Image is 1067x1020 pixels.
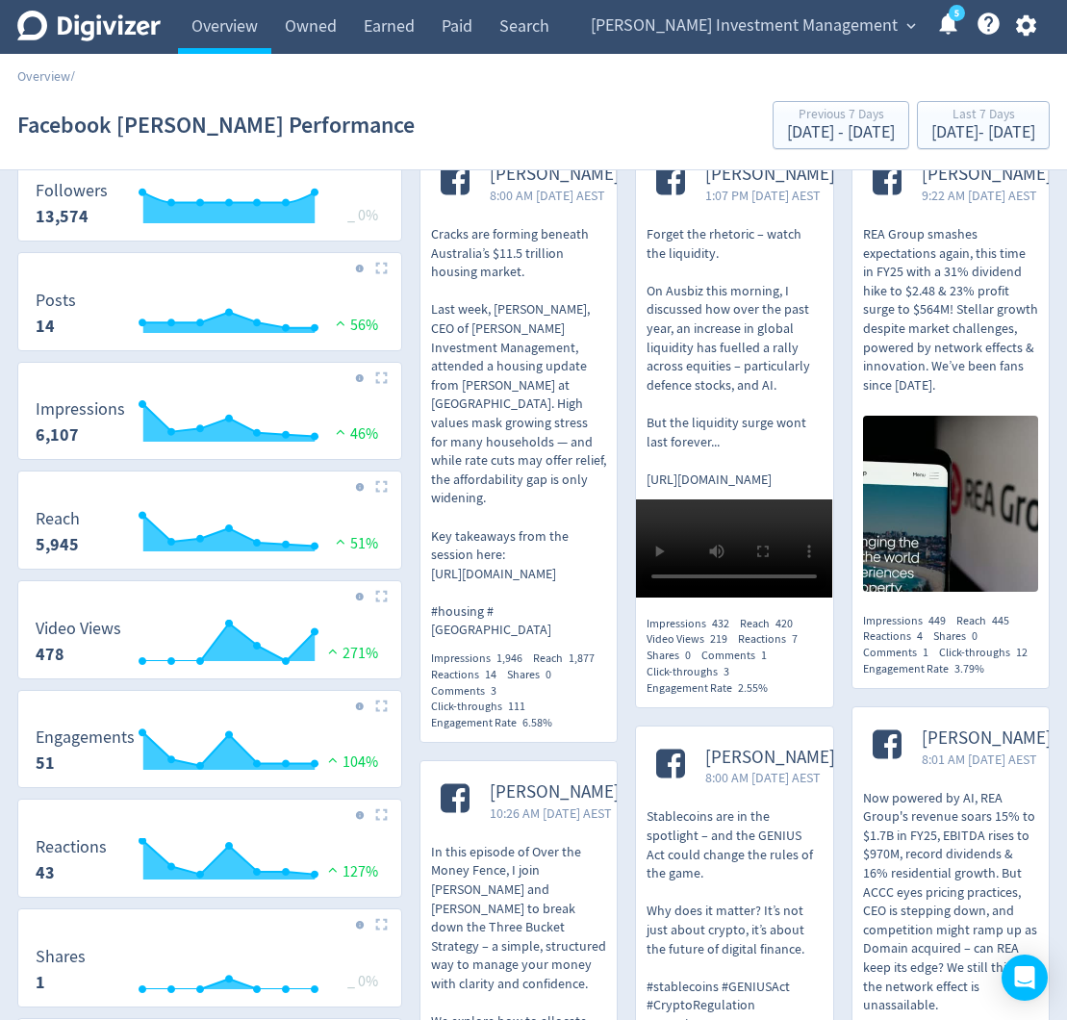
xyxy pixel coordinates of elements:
div: Reactions [863,628,933,645]
p: Forget the rhetoric – watch the liquidity. On Ausbiz this morning, I discussed how over the past ... [647,225,822,489]
span: expand_more [902,17,920,35]
div: Previous 7 Days [787,108,895,124]
span: [PERSON_NAME] [922,164,1052,186]
span: [PERSON_NAME] Investment Management [591,11,898,41]
div: Impressions [431,650,533,667]
span: 4 [917,628,923,644]
div: Engagement Rate [863,661,995,677]
dt: Reactions [36,836,107,858]
span: 1:07 PM [DATE] AEST [705,186,835,205]
span: 56% [331,316,378,335]
a: 5 [949,5,965,21]
span: 8:00 AM [DATE] AEST [490,186,620,205]
dt: Impressions [36,398,125,421]
div: Reactions [738,631,808,648]
span: 219 [710,631,727,647]
svg: Followers 13,574 [26,182,394,233]
a: [PERSON_NAME]9:22 AM [DATE] AESTREA Group smashes expectations again, this time in FY25 with a 31... [852,143,1049,597]
strong: 6,107 [36,423,79,446]
div: Engagement Rate [647,680,778,697]
span: / [70,67,75,85]
img: Placeholder [375,918,388,931]
img: Placeholder [375,371,388,384]
img: Placeholder [375,808,388,821]
span: 0 [972,628,978,644]
img: positive-performance.svg [323,644,343,658]
p: REA Group smashes expectations again, this time in FY25 with a 31% dividend hike to $2.48 & 23% p... [863,225,1038,395]
span: 271% [323,644,378,663]
div: Shares [647,648,701,664]
div: Reactions [431,667,507,683]
span: 127% [323,862,378,881]
button: Previous 7 Days[DATE] - [DATE] [773,101,909,149]
span: [PERSON_NAME] [490,781,620,803]
dt: Reach [36,508,80,530]
div: Click-throughs [939,645,1038,661]
div: Open Intercom Messenger [1002,955,1048,1001]
div: Click-throughs [431,699,536,715]
span: 432 [712,616,729,631]
span: 8:00 AM [DATE] AEST [705,768,835,787]
span: 46% [331,424,378,444]
span: 8:01 AM [DATE] AEST [922,750,1052,769]
div: Reach [533,650,605,667]
a: [PERSON_NAME]1:07 PM [DATE] AESTForget the rhetoric – watch the liquidity. On Ausbiz this morning... [636,143,832,603]
div: Reach [740,616,803,632]
span: 449 [928,613,946,628]
img: Placeholder [375,700,388,712]
a: Overview [17,67,70,85]
span: 104% [323,752,378,772]
a: [PERSON_NAME]8:00 AM [DATE] AESTCracks are forming beneath Australia’s $11.5 trillion housing mar... [420,143,617,640]
span: [PERSON_NAME] [922,727,1052,750]
span: 0 [546,667,551,682]
span: 12 [1016,645,1028,660]
span: _ 0% [347,206,378,225]
span: 1,877 [569,650,595,666]
strong: 5,945 [36,533,79,556]
strong: 43 [36,861,55,884]
img: positive-performance.svg [331,316,350,330]
span: 3 [724,664,729,679]
span: 14 [485,667,496,682]
strong: 13,574 [36,205,89,228]
img: positive-performance.svg [323,752,343,767]
div: Comments [863,645,939,661]
div: Impressions [647,616,740,632]
span: [PERSON_NAME] [490,164,620,186]
span: 7 [792,631,798,647]
img: Placeholder [375,262,388,274]
div: Comments [701,648,777,664]
svg: Posts 14 [26,292,394,343]
div: Click-throughs [647,664,740,680]
dt: Shares [36,946,86,968]
span: 420 [775,616,793,631]
img: Placeholder [375,590,388,602]
button: Last 7 Days[DATE]- [DATE] [917,101,1050,149]
span: 2.55% [738,680,768,696]
div: Impressions [863,613,956,629]
div: Reach [956,613,1020,629]
h1: Facebook [PERSON_NAME] Performance [17,94,415,156]
strong: 51 [36,752,55,775]
div: Last 7 Days [931,108,1035,124]
span: 51% [331,534,378,553]
span: 3.79% [954,661,984,676]
span: 111 [508,699,525,714]
span: 10:26 AM [DATE] AEST [490,803,620,823]
strong: 478 [36,643,64,666]
svg: Video Views 478 [26,620,394,671]
svg: Engagements 51 [26,728,394,779]
dt: Followers [36,180,108,202]
span: 1 [761,648,767,663]
img: positive-performance.svg [323,862,343,877]
dt: Video Views [36,618,121,640]
svg: Impressions 6,107 [26,400,394,451]
div: [DATE] - [DATE] [931,124,1035,141]
span: 0 [685,648,691,663]
div: Shares [507,667,562,683]
p: Now powered by AI, REA Group's revenue soars 15% to $1.7B in FY25, EBITDA rises to $970M, record ... [863,789,1038,1015]
span: [PERSON_NAME] [705,747,835,769]
svg: Reactions 43 [26,838,394,889]
img: Placeholder [375,480,388,493]
span: 445 [992,613,1009,628]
